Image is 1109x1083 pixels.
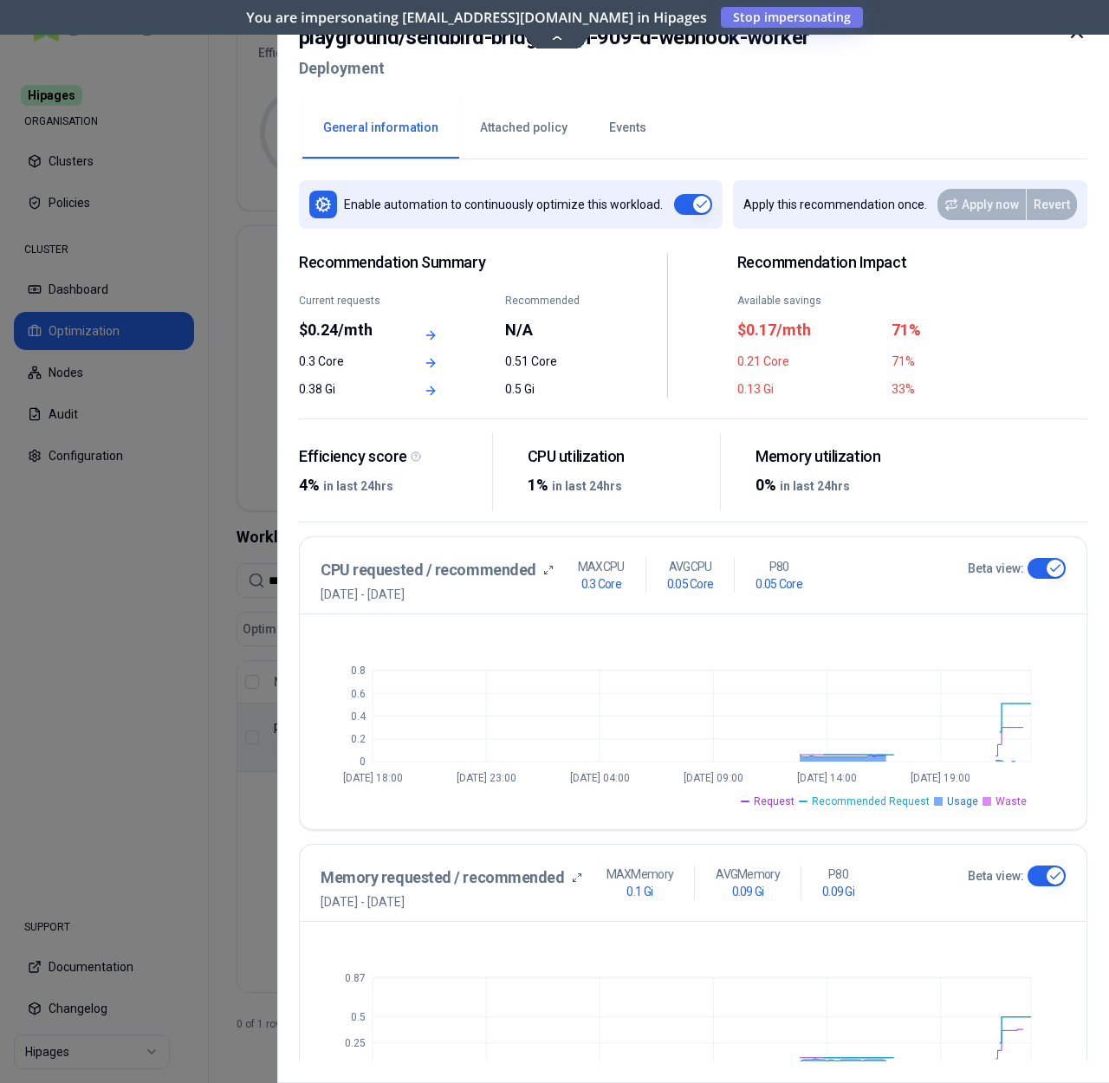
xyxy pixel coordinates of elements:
[457,772,516,784] tspan: [DATE] 23:00
[505,294,598,308] div: Recommended
[737,318,881,342] div: $0.17/mth
[351,688,366,700] tspan: 0.6
[528,447,707,467] div: CPU utilization
[769,558,789,575] p: P80
[459,98,588,159] button: Attached policy
[351,710,366,723] tspan: 0.4
[570,772,630,784] tspan: [DATE] 04:00
[299,253,598,273] span: Recommendation Summary
[716,866,780,883] p: AVG Memory
[552,479,622,493] span: in last 24hrs
[578,558,625,575] p: MAX CPU
[996,794,1027,808] span: Waste
[299,53,809,84] h2: Deployment
[911,772,970,784] tspan: [DATE] 19:00
[669,558,712,575] p: AVG CPU
[299,473,478,497] div: 4%
[321,866,565,890] h3: Memory requested / recommended
[344,196,663,213] p: Enable automation to continuously optimize this workload.
[345,1037,366,1049] tspan: 0.25
[968,867,1024,885] label: Beta view:
[302,98,459,159] button: General information
[351,665,366,677] tspan: 0.8
[299,380,392,398] div: 0.38 Gi
[732,883,764,900] h1: 0.09 Gi
[737,380,881,398] div: 0.13 Gi
[756,575,802,593] h1: 0.05 Core
[299,318,392,342] div: $0.24/mth
[581,575,621,593] h1: 0.3 Core
[299,22,809,53] h2: playground / sendbird-bridge-crm-909-d-webhook-worker
[737,353,881,370] div: 0.21 Core
[828,866,848,883] p: P80
[505,318,598,342] div: N/A
[299,294,392,308] div: Current requests
[797,772,857,784] tspan: [DATE] 14:00
[321,586,554,603] span: [DATE] - [DATE]
[321,558,536,582] h3: CPU requested / recommended
[947,794,978,808] span: Usage
[892,318,1035,342] div: 71%
[626,883,652,900] h1: 0.1 Gi
[299,353,392,370] div: 0.3 Core
[588,98,667,159] button: Events
[528,473,707,497] div: 1%
[299,447,478,467] div: Efficiency score
[351,733,366,745] tspan: 0.2
[505,380,598,398] div: 0.5 Gi
[754,794,794,808] span: Request
[892,353,1035,370] div: 71%
[323,479,393,493] span: in last 24hrs
[737,294,881,308] div: Available savings
[756,473,935,497] div: 0%
[684,772,743,784] tspan: [DATE] 09:00
[667,575,714,593] h1: 0.05 Core
[360,756,366,768] tspan: 0
[812,794,930,808] span: Recommended Request
[345,972,366,984] tspan: 0.87
[780,479,850,493] span: in last 24hrs
[968,560,1024,577] label: Beta view:
[351,1011,366,1023] tspan: 0.5
[505,353,598,370] div: 0.51 Core
[743,196,927,213] p: Apply this recommendation once.
[737,253,1036,273] h2: Recommendation Impact
[321,893,582,911] span: [DATE] - [DATE]
[892,380,1035,398] div: 33%
[343,772,403,784] tspan: [DATE] 18:00
[822,883,854,900] h1: 0.09 Gi
[606,866,674,883] p: MAX Memory
[756,447,935,467] div: Memory utilization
